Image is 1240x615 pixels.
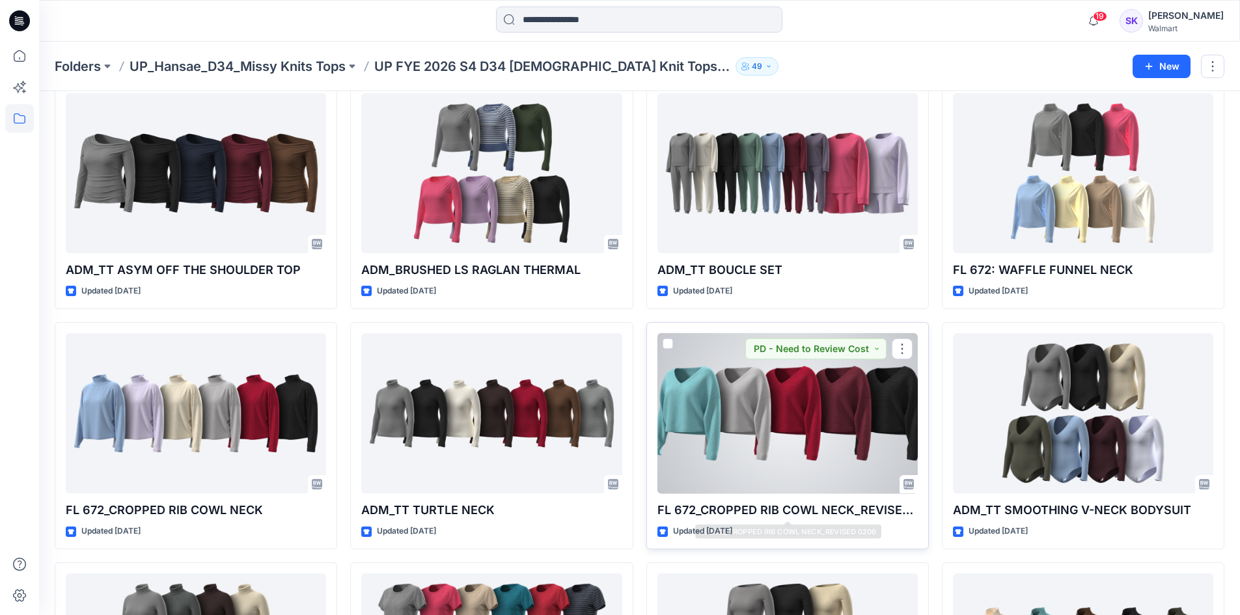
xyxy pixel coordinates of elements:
[752,59,762,74] p: 49
[657,501,918,519] p: FL 672_CROPPED RIB COWL NECK_REVISED 0206
[1148,23,1224,33] div: Walmart
[361,501,622,519] p: ADM_TT TURTLE NECK
[361,261,622,279] p: ADM_BRUSHED LS RAGLAN THERMAL
[66,93,326,254] a: ADM_TT ASYM OFF THE SHOULDER TOP
[953,93,1213,254] a: FL 672: WAFFLE FUNNEL NECK
[81,284,141,298] p: Updated [DATE]
[953,261,1213,279] p: FL 672: WAFFLE FUNNEL NECK
[66,261,326,279] p: ADM_TT ASYM OFF THE SHOULDER TOP
[969,525,1028,538] p: Updated [DATE]
[361,93,622,254] a: ADM_BRUSHED LS RAGLAN THERMAL
[953,501,1213,519] p: ADM_TT SMOOTHING V-NECK BODYSUIT
[377,284,436,298] p: Updated [DATE]
[361,333,622,494] a: ADM_TT TURTLE NECK
[377,525,436,538] p: Updated [DATE]
[1120,9,1143,33] div: SK
[736,57,778,75] button: 49
[55,57,101,75] a: Folders
[1148,8,1224,23] div: [PERSON_NAME]
[953,333,1213,494] a: ADM_TT SMOOTHING V-NECK BODYSUIT
[374,57,730,75] p: UP FYE 2026 S4 D34 [DEMOGRAPHIC_DATA] Knit Tops_ Hansae
[1133,55,1191,78] button: New
[657,333,918,494] a: FL 672_CROPPED RIB COWL NECK_REVISED 0206
[1093,11,1107,21] span: 19
[66,501,326,519] p: FL 672_CROPPED RIB COWL NECK
[673,284,732,298] p: Updated [DATE]
[969,284,1028,298] p: Updated [DATE]
[673,525,732,538] p: Updated [DATE]
[130,57,346,75] a: UP_Hansae_D34_Missy Knits Tops
[657,261,918,279] p: ADM_TT BOUCLE SET
[657,93,918,254] a: ADM_TT BOUCLE SET
[66,333,326,494] a: FL 672_CROPPED RIB COWL NECK
[81,525,141,538] p: Updated [DATE]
